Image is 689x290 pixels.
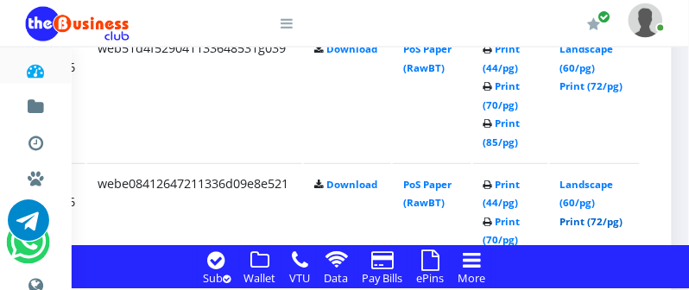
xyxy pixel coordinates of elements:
[198,268,236,287] a: Sub
[484,79,521,111] a: Print (70/pg)
[412,268,450,287] a: ePins
[417,271,445,287] small: ePins
[26,7,130,41] img: Logo
[598,10,611,23] span: Renew/Upgrade Subscription
[239,268,281,287] a: Wallet
[560,42,614,74] a: Landscape (60/pg)
[290,271,311,287] small: VTU
[458,271,486,287] small: More
[357,268,408,287] a: Pay Bills
[26,83,46,124] a: Fund wallet
[10,235,46,263] a: Chat for support
[484,117,521,148] a: Print (85/pg)
[403,42,452,74] a: PoS Paper (RawBT)
[560,178,614,210] a: Landscape (60/pg)
[560,215,623,228] a: Print (72/pg)
[484,215,521,247] a: Print (70/pg)
[326,42,377,55] a: Download
[629,3,663,37] img: User
[26,47,46,88] a: Dashboard
[66,190,210,219] a: Nigerian VTU
[403,178,452,210] a: PoS Paper (RawBT)
[484,178,521,210] a: Print (44/pg)
[319,268,354,287] a: Data
[363,271,403,287] small: Pay Bills
[325,271,349,287] small: Data
[203,271,231,287] small: Sub
[326,178,377,191] a: Download
[484,42,521,74] a: Print (44/pg)
[285,268,316,287] a: VTU
[66,215,210,244] a: International VTU
[26,119,46,161] a: Transactions
[588,17,601,31] i: Renew/Upgrade Subscription
[26,155,46,197] a: Miscellaneous Payments
[8,213,49,242] a: Chat for support
[560,79,623,92] a: Print (72/pg)
[87,28,302,161] td: web51d4f529041133648531g039
[244,271,276,287] small: Wallet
